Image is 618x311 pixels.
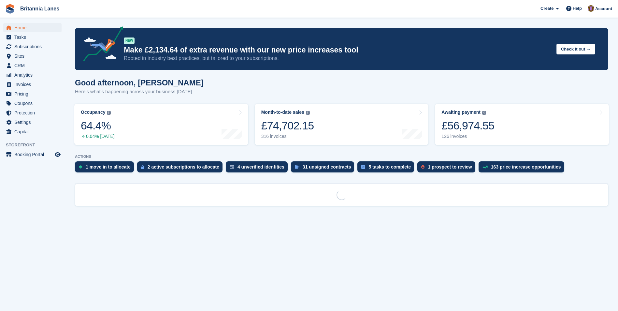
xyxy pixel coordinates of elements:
[3,150,62,159] a: menu
[295,165,299,169] img: contract_signature_icon-13c848040528278c33f63329250d36e43548de30e8caae1d1a13099fd9432cc5.svg
[479,161,568,176] a: 163 price increase opportunities
[226,161,291,176] a: 4 unverified identities
[75,161,137,176] a: 1 move in to allocate
[107,111,111,115] img: icon-info-grey-7440780725fd019a000dd9b08b2336e03edf1995a4989e88bcd33f0948082b44.svg
[441,134,494,139] div: 126 invoices
[14,118,53,127] span: Settings
[141,165,144,169] img: active_subscription_to_allocate_icon-d502201f5373d7db506a760aba3b589e785aa758c864c3986d89f69b8ff3...
[441,119,494,132] div: £56,974.55
[79,165,82,169] img: move_ins_to_allocate_icon-fdf77a2bb77ea45bf5b3d319d69a93e2d87916cf1d5bf7949dd705db3b84f3ca.svg
[74,104,248,145] a: Occupancy 64.4% 0.04% [DATE]
[303,164,351,170] div: 31 unsigned contracts
[78,26,123,64] img: price-adjustments-announcement-icon-8257ccfd72463d97f412b2fc003d46551f7dbcb40ab6d574587a9cd5c0d94...
[595,6,612,12] span: Account
[573,5,582,12] span: Help
[3,42,62,51] a: menu
[14,89,53,98] span: Pricing
[54,151,62,158] a: Preview store
[14,108,53,117] span: Protection
[3,89,62,98] a: menu
[14,23,53,32] span: Home
[3,127,62,136] a: menu
[261,110,304,115] div: Month-to-date sales
[3,99,62,108] a: menu
[428,164,472,170] div: 1 prospect to review
[75,155,608,159] p: ACTIONS
[124,45,551,55] p: Make £2,134.64 of extra revenue with our new price increases tool
[237,164,284,170] div: 4 unverified identities
[3,80,62,89] a: menu
[81,110,105,115] div: Occupancy
[368,164,411,170] div: 5 tasks to complete
[306,111,310,115] img: icon-info-grey-7440780725fd019a000dd9b08b2336e03edf1995a4989e88bcd33f0948082b44.svg
[14,61,53,70] span: CRM
[14,42,53,51] span: Subscriptions
[14,150,53,159] span: Booking Portal
[491,164,561,170] div: 163 price increase opportunities
[14,99,53,108] span: Coupons
[3,118,62,127] a: menu
[6,142,65,148] span: Storefront
[261,119,314,132] div: £74,702.15
[75,88,204,96] p: Here's what's happening across your business [DATE]
[81,134,115,139] div: 0.04% [DATE]
[124,37,135,44] div: NEW
[81,119,115,132] div: 64.4%
[14,80,53,89] span: Invoices
[417,161,478,176] a: 1 prospect to review
[3,33,62,42] a: menu
[148,164,219,170] div: 2 active subscriptions to allocate
[14,52,53,61] span: Sites
[14,127,53,136] span: Capital
[3,61,62,70] a: menu
[421,165,424,169] img: prospect-51fa495bee0391a8d652442698ab0144808aea92771e9ea1ae160a38d050c398.svg
[5,4,15,14] img: stora-icon-8386f47178a22dfd0bd8f6a31ec36ba5ce8667c1dd55bd0f319d3a0aa187defe.svg
[482,111,486,115] img: icon-info-grey-7440780725fd019a000dd9b08b2336e03edf1995a4989e88bcd33f0948082b44.svg
[230,165,234,169] img: verify_identity-adf6edd0f0f0b5bbfe63781bf79b02c33cf7c696d77639b501bdc392416b5a36.svg
[18,3,62,14] a: Britannia Lanes
[482,166,488,169] img: price_increase_opportunities-93ffe204e8149a01c8c9dc8f82e8f89637d9d84a8eef4429ea346261dce0b2c0.svg
[3,108,62,117] a: menu
[588,5,594,12] img: Andy Collier
[291,161,358,176] a: 31 unsigned contracts
[14,33,53,42] span: Tasks
[357,161,417,176] a: 5 tasks to complete
[3,23,62,32] a: menu
[435,104,609,145] a: Awaiting payment £56,974.55 126 invoices
[14,70,53,80] span: Analytics
[137,161,226,176] a: 2 active subscriptions to allocate
[261,134,314,139] div: 316 invoices
[361,165,365,169] img: task-75834270c22a3079a89374b754ae025e5fb1db73e45f91037f5363f120a921f8.svg
[86,164,131,170] div: 1 move in to allocate
[540,5,553,12] span: Create
[3,52,62,61] a: menu
[124,55,551,62] p: Rooted in industry best practices, but tailored to your subscriptions.
[75,78,204,87] h1: Good afternoon, [PERSON_NAME]
[3,70,62,80] a: menu
[441,110,481,115] div: Awaiting payment
[556,44,595,54] button: Check it out →
[255,104,429,145] a: Month-to-date sales £74,702.15 316 invoices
